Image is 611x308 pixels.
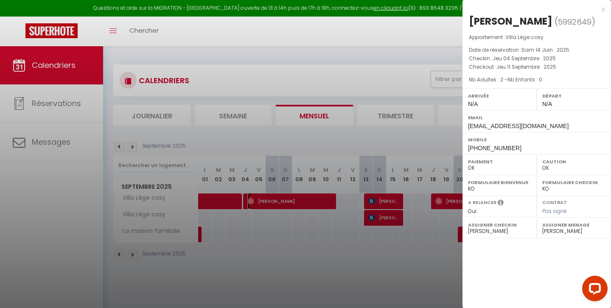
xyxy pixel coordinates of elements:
[468,157,531,166] label: Paiement
[555,16,595,28] span: ( )
[542,157,605,166] label: Caution
[462,4,605,14] div: x
[542,207,567,215] span: Pas signé
[542,178,605,187] label: Formulaire Checkin
[469,46,605,54] p: Date de réservation :
[468,113,605,122] label: Email
[468,92,531,100] label: Arrivée
[468,221,531,229] label: Assigner Checkin
[468,199,496,206] label: A relancer
[468,145,521,151] span: [PHONE_NUMBER]
[469,76,542,83] span: Nb Adultes : 2 -
[468,135,605,144] label: Mobile
[469,14,552,28] div: [PERSON_NAME]
[575,272,611,308] iframe: LiveChat chat widget
[468,101,478,107] span: N/A
[468,178,531,187] label: Formulaire Bienvenue
[507,76,542,83] span: Nb Enfants : 0
[498,199,504,208] i: Sélectionner OUI si vous souhaiter envoyer les séquences de messages post-checkout
[469,33,605,42] p: Appartement :
[469,54,605,63] p: Checkin :
[542,92,605,100] label: Départ
[542,221,605,229] label: Assigner Menage
[505,34,544,41] span: Villa Lège cosy
[542,199,567,204] label: Contrat
[558,17,591,27] span: 5992649
[521,46,569,53] span: Sam 14 Juin . 2025
[469,63,605,71] p: Checkout :
[542,101,552,107] span: N/A
[468,123,569,129] span: [EMAIL_ADDRESS][DOMAIN_NAME]
[496,63,556,70] span: Jeu 11 Septembre . 2025
[493,55,556,62] span: Jeu 04 Septembre . 2025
